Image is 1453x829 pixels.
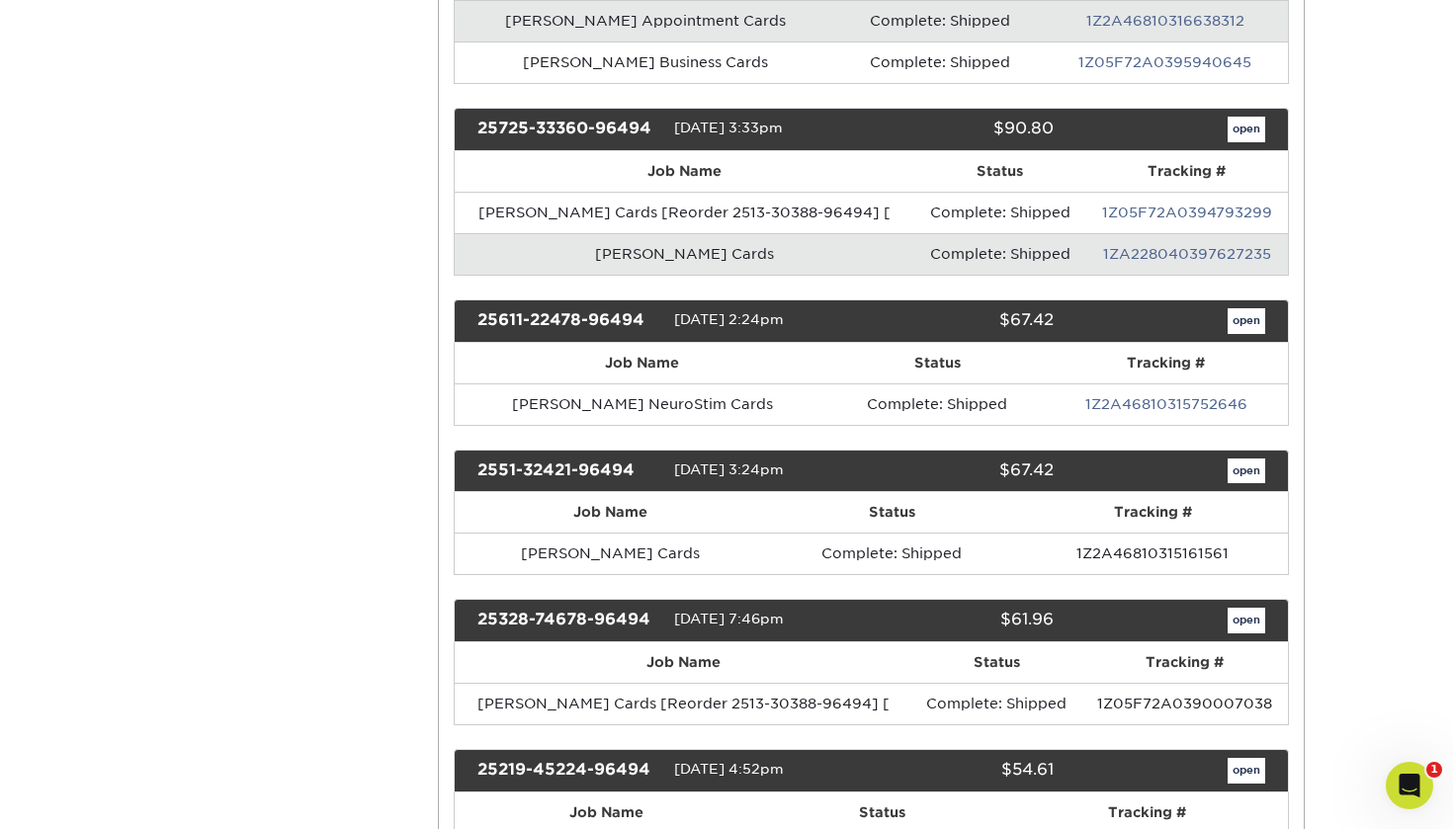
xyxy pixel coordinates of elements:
[463,608,674,633] div: 25328-74678-96494
[455,642,912,683] th: Job Name
[1228,458,1265,484] a: open
[674,120,783,135] span: [DATE] 3:33pm
[674,761,784,777] span: [DATE] 4:52pm
[912,642,1082,683] th: Status
[1018,533,1288,574] td: 1Z2A46810315161561
[455,192,915,233] td: [PERSON_NAME] Cards [Reorder 2513-30388-96494] [
[463,117,674,142] div: 25725-33360-96494
[1086,13,1244,29] a: 1Z2A46810316638312
[856,758,1068,784] div: $54.61
[1103,246,1271,262] a: 1ZA228040397627235
[463,458,674,484] div: 2551-32421-96494
[455,533,767,574] td: [PERSON_NAME] Cards
[1081,683,1288,724] td: 1Z05F72A0390007038
[1018,492,1288,533] th: Tracking #
[915,192,1086,233] td: Complete: Shipped
[766,492,1017,533] th: Status
[1386,762,1433,809] iframe: Intercom live chat
[463,308,674,334] div: 25611-22478-96494
[1228,117,1265,142] a: open
[915,233,1086,275] td: Complete: Shipped
[856,608,1068,633] div: $61.96
[1228,608,1265,633] a: open
[455,41,838,83] td: [PERSON_NAME] Business Cards
[674,311,784,327] span: [DATE] 2:24pm
[830,343,1045,383] th: Status
[766,533,1017,574] td: Complete: Shipped
[674,612,784,627] span: [DATE] 7:46pm
[455,151,915,192] th: Job Name
[1085,151,1288,192] th: Tracking #
[455,492,767,533] th: Job Name
[1426,762,1442,778] span: 1
[1045,343,1288,383] th: Tracking #
[1078,54,1251,70] a: 1Z05F72A0395940645
[1085,396,1247,412] a: 1Z2A46810315752646
[856,117,1068,142] div: $90.80
[455,383,830,425] td: [PERSON_NAME] NeuroStim Cards
[1081,642,1288,683] th: Tracking #
[856,458,1068,484] div: $67.42
[463,758,674,784] div: 25219-45224-96494
[915,151,1086,192] th: Status
[1102,205,1272,220] a: 1Z05F72A0394793299
[674,461,784,477] span: [DATE] 3:24pm
[455,343,830,383] th: Job Name
[455,233,915,275] td: [PERSON_NAME] Cards
[455,683,912,724] td: [PERSON_NAME] Cards [Reorder 2513-30388-96494] [
[837,41,1042,83] td: Complete: Shipped
[830,383,1045,425] td: Complete: Shipped
[1228,758,1265,784] a: open
[912,683,1082,724] td: Complete: Shipped
[856,308,1068,334] div: $67.42
[1228,308,1265,334] a: open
